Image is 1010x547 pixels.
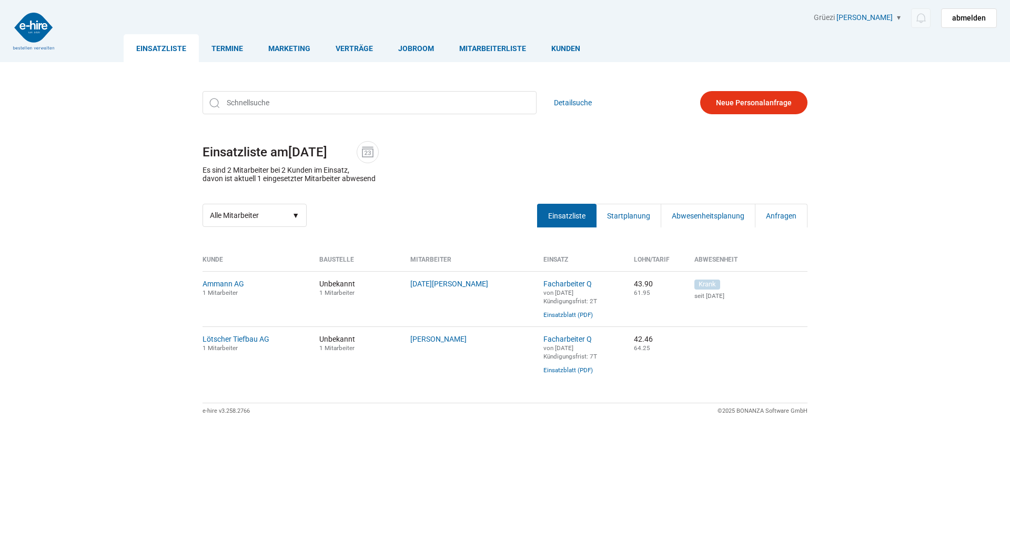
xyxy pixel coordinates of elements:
a: Lötscher Tiefbau AG [203,335,269,343]
h1: Einsatzliste am [203,141,807,163]
small: von [DATE] Kündigungsfrist: 7T [543,344,597,360]
a: abmelden [941,8,997,28]
a: Ammann AG [203,280,244,288]
div: e-hire v3.258.2766 [203,403,250,419]
img: logo2.png [13,13,54,49]
small: von [DATE] Kündigungsfrist: 2T [543,289,597,305]
img: icon-date.svg [360,144,376,160]
a: Verträge [323,34,386,62]
div: ©2025 BONANZA Software GmbH [718,403,807,419]
th: Mitarbeiter [402,256,536,271]
a: Abwesenheitsplanung [661,204,755,227]
th: Kunde [203,256,311,271]
small: 1 Mitarbeiter [319,289,355,296]
small: seit [DATE] [694,292,807,300]
a: Anfragen [755,204,807,227]
small: 64.25 [634,344,650,352]
th: Lohn/Tarif [626,256,686,271]
th: Abwesenheit [686,256,807,271]
a: Einsatzblatt (PDF) [543,366,593,374]
th: Baustelle [311,256,402,271]
div: Grüezi [814,13,997,28]
a: Jobroom [386,34,447,62]
th: Einsatz [536,256,627,271]
a: Facharbeiter Q [543,335,592,343]
a: Facharbeiter Q [543,280,592,288]
a: [PERSON_NAME] [410,335,467,343]
a: Startplanung [596,204,661,227]
img: icon-notification.svg [914,12,927,25]
span: Unbekannt [319,280,395,296]
p: Es sind 2 Mitarbeiter bei 2 Kunden im Einsatz, davon ist aktuell 1 eingesetzter Mitarbeiter abwesend [203,166,376,183]
a: Neue Personalanfrage [700,91,807,114]
a: Termine [199,34,256,62]
input: Schnellsuche [203,91,537,114]
a: Einsatzliste [537,204,597,227]
a: Kunden [539,34,593,62]
small: 1 Mitarbeiter [203,289,238,296]
span: Unbekannt [319,335,395,352]
nobr: 42.46 [634,335,653,343]
nobr: 43.90 [634,280,653,288]
a: Marketing [256,34,323,62]
small: 1 Mitarbeiter [203,344,238,352]
a: [PERSON_NAME] [836,13,893,22]
a: Einsatzliste [124,34,199,62]
span: Krank [694,280,720,290]
a: Einsatzblatt (PDF) [543,311,593,319]
a: [DATE][PERSON_NAME] [410,280,488,288]
small: 1 Mitarbeiter [319,344,355,352]
small: 61.95 [634,289,650,296]
a: Detailsuche [554,91,592,114]
a: Mitarbeiterliste [447,34,539,62]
